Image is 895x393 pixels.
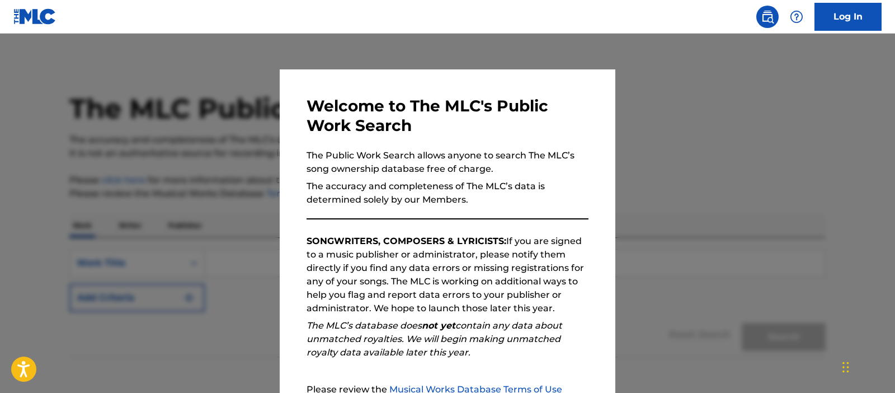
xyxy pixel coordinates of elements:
p: If you are signed to a music publisher or administrator, please notify them directly if you find ... [307,235,588,315]
em: The MLC’s database does contain any data about unmatched royalties. We will begin making unmatche... [307,320,562,358]
strong: SONGWRITERS, COMPOSERS & LYRICISTS: [307,236,506,246]
div: Drag [842,350,849,384]
img: MLC Logo [13,8,56,25]
a: Public Search [756,6,779,28]
p: The Public Work Search allows anyone to search The MLC’s song ownership database free of charge. [307,149,588,176]
img: help [790,10,803,24]
a: Log In [814,3,882,31]
div: Help [785,6,808,28]
iframe: Chat Widget [839,339,895,393]
h3: Welcome to The MLC's Public Work Search [307,96,588,135]
strong: not yet [422,320,455,331]
p: The accuracy and completeness of The MLC’s data is determined solely by our Members. [307,180,588,207]
img: search [761,10,774,24]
